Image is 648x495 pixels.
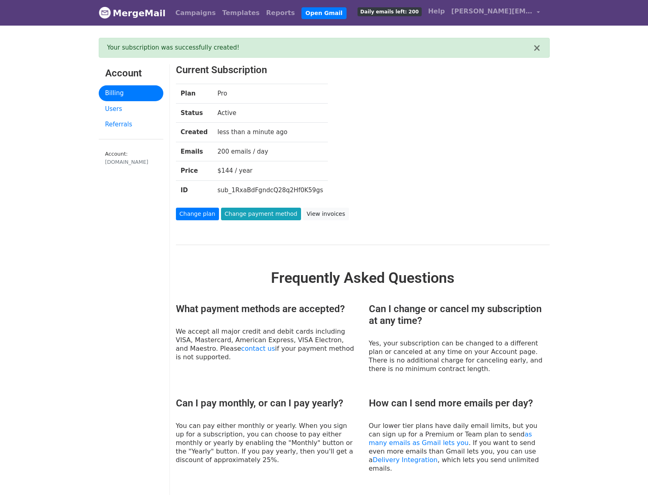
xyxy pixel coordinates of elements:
[105,151,157,166] small: Account:
[369,430,532,447] a: as many emails as Gmail lets you
[369,421,550,473] p: Our lower tier plans have daily email limits, but you can sign up for a Premium or Team plan to s...
[354,3,425,20] a: Daily emails left: 200
[425,3,448,20] a: Help
[105,67,157,79] h3: Account
[212,103,328,123] td: Active
[176,421,357,464] p: You can pay either monthly or yearly. When you sign up for a subscription, you can choose to pay ...
[176,180,213,200] th: ID
[176,142,213,161] th: Emails
[99,4,166,22] a: MergeMail
[369,303,550,327] h3: Can I change or cancel my subscription at any time?
[99,85,163,101] a: Billing
[369,339,550,373] p: Yes, your subscription can be changed to a different plan or canceled at any time on your Account...
[99,101,163,117] a: Users
[373,456,438,464] a: Delivery Integration
[533,43,541,53] button: ×
[221,208,301,220] a: Change payment method
[241,345,275,352] a: contact us
[301,7,347,19] a: Open Gmail
[176,327,357,361] p: We accept all major credit and debit cards including VISA, Mastercard, American Express, VISA Ele...
[176,208,219,220] a: Change plan
[176,303,357,315] h3: What payment methods are accepted?
[212,84,328,104] td: Pro
[172,5,219,21] a: Campaigns
[303,208,349,220] a: View invoices
[369,397,550,409] h3: How can I send more emails per day?
[176,397,357,409] h3: Can I pay monthly, or can I pay yearly?
[99,117,163,132] a: Referrals
[212,180,328,200] td: sub_1RxaBdFgndcQ28q2Hf0K59gs
[176,103,213,123] th: Status
[105,158,157,166] div: [DOMAIN_NAME]
[176,64,518,76] h3: Current Subscription
[107,43,533,52] div: Your subscription was successfully created!
[99,7,111,19] img: MergeMail logo
[448,3,543,22] a: [PERSON_NAME][EMAIL_ADDRESS][DOMAIN_NAME]
[212,161,328,181] td: $144 / year
[451,7,533,16] span: [PERSON_NAME][EMAIL_ADDRESS][DOMAIN_NAME]
[212,142,328,161] td: 200 emails / day
[176,84,213,104] th: Plan
[358,7,422,16] span: Daily emails left: 200
[212,123,328,142] td: less than a minute ago
[176,161,213,181] th: Price
[219,5,263,21] a: Templates
[176,123,213,142] th: Created
[176,269,550,287] h2: Frequently Asked Questions
[263,5,298,21] a: Reports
